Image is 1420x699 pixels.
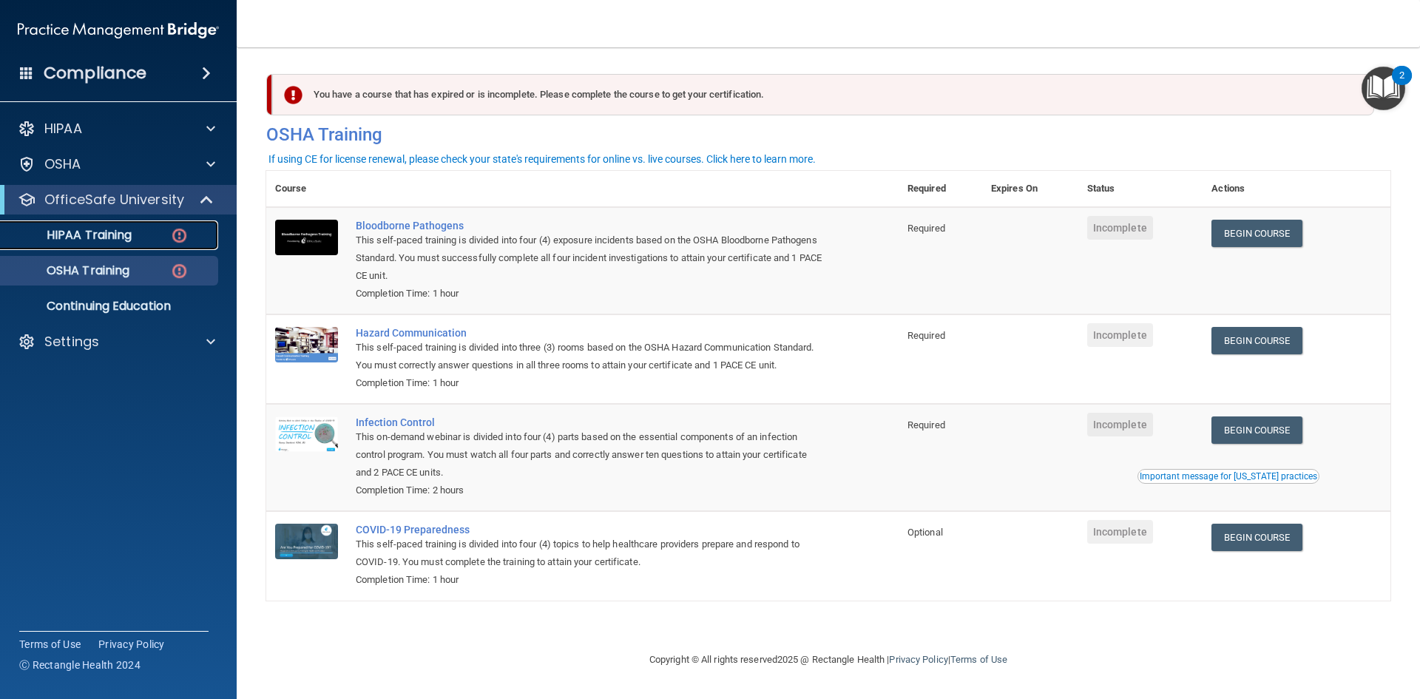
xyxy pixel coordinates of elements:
[356,524,825,536] a: COVID-19 Preparedness
[1087,216,1153,240] span: Incomplete
[18,333,215,351] a: Settings
[1140,472,1317,481] div: Important message for [US_STATE] practices
[356,374,825,392] div: Completion Time: 1 hour
[1203,171,1390,207] th: Actions
[356,327,825,339] a: Hazard Communication
[170,262,189,280] img: danger-circle.6113f641.png
[10,299,212,314] p: Continuing Education
[19,637,81,652] a: Terms of Use
[44,191,184,209] p: OfficeSafe University
[1078,171,1203,207] th: Status
[272,74,1374,115] div: You have a course that has expired or is incomplete. Please complete the course to get your certi...
[982,171,1078,207] th: Expires On
[356,482,825,499] div: Completion Time: 2 hours
[907,419,945,430] span: Required
[1087,520,1153,544] span: Incomplete
[170,226,189,245] img: danger-circle.6113f641.png
[1087,323,1153,347] span: Incomplete
[356,428,825,482] div: This on-demand webinar is divided into four (4) parts based on the essential components of an inf...
[1087,413,1153,436] span: Incomplete
[356,220,825,232] a: Bloodborne Pathogens
[558,636,1098,683] div: Copyright © All rights reserved 2025 @ Rectangle Health | |
[1164,594,1402,653] iframe: Drift Widget Chat Controller
[1362,67,1405,110] button: Open Resource Center, 2 new notifications
[266,124,1390,145] h4: OSHA Training
[907,223,945,234] span: Required
[98,637,165,652] a: Privacy Policy
[356,339,825,374] div: This self-paced training is divided into three (3) rooms based on the OSHA Hazard Communication S...
[1399,75,1404,95] div: 2
[266,171,347,207] th: Course
[18,155,215,173] a: OSHA
[19,658,141,672] span: Ⓒ Rectangle Health 2024
[18,16,219,45] img: PMB logo
[44,333,99,351] p: Settings
[18,191,214,209] a: OfficeSafe University
[44,120,82,138] p: HIPAA
[10,263,129,278] p: OSHA Training
[907,330,945,341] span: Required
[1211,524,1302,551] a: Begin Course
[44,155,81,173] p: OSHA
[268,154,816,164] div: If using CE for license renewal, please check your state's requirements for online vs. live cours...
[44,63,146,84] h4: Compliance
[18,120,215,138] a: HIPAA
[356,416,825,428] a: Infection Control
[356,571,825,589] div: Completion Time: 1 hour
[356,232,825,285] div: This self-paced training is divided into four (4) exposure incidents based on the OSHA Bloodborne...
[356,536,825,571] div: This self-paced training is divided into four (4) topics to help healthcare providers prepare and...
[284,86,302,104] img: exclamation-circle-solid-danger.72ef9ffc.png
[907,527,943,538] span: Optional
[10,228,132,243] p: HIPAA Training
[889,654,947,665] a: Privacy Policy
[950,654,1007,665] a: Terms of Use
[1211,416,1302,444] a: Begin Course
[899,171,982,207] th: Required
[356,285,825,303] div: Completion Time: 1 hour
[1137,469,1319,484] button: Read this if you are a dental practitioner in the state of CA
[1211,327,1302,354] a: Begin Course
[1211,220,1302,247] a: Begin Course
[266,152,818,166] button: If using CE for license renewal, please check your state's requirements for online vs. live cours...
